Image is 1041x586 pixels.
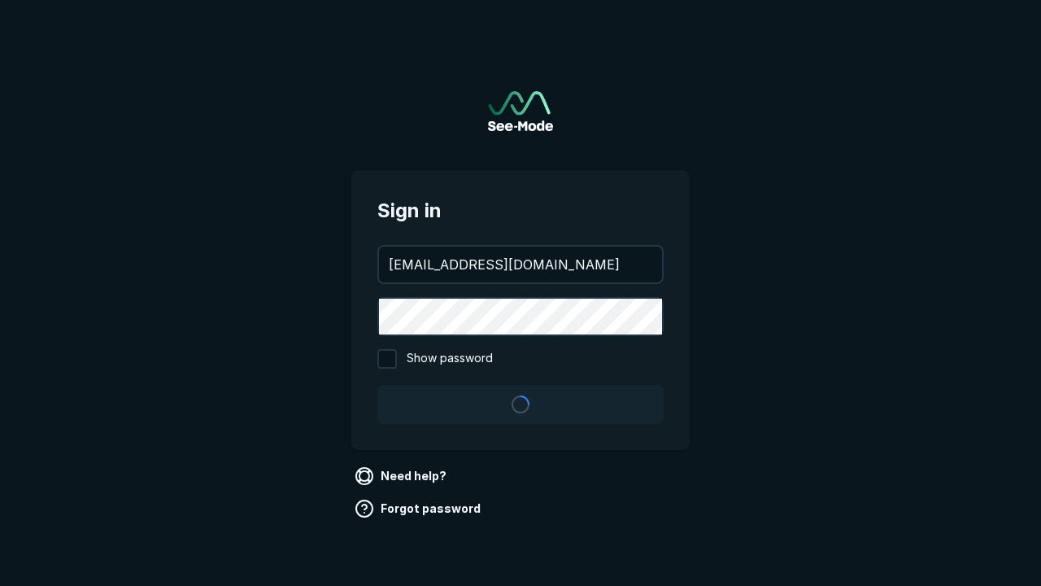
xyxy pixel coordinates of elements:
span: Show password [407,349,493,369]
span: Sign in [377,196,664,225]
input: your@email.com [379,247,662,282]
a: Forgot password [351,496,487,522]
img: See-Mode Logo [488,91,553,131]
a: Go to sign in [488,91,553,131]
a: Need help? [351,463,453,489]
